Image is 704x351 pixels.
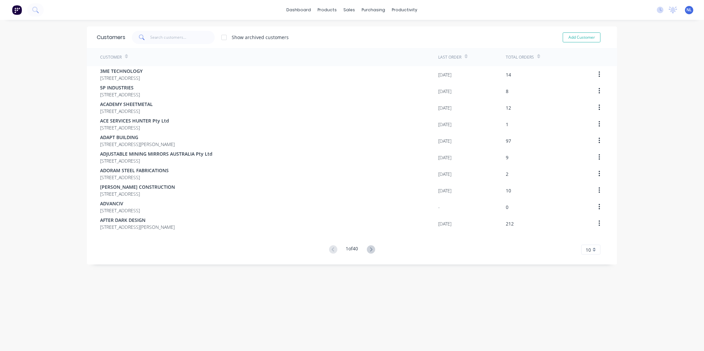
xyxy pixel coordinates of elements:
div: 0 [506,204,508,211]
div: 14 [506,71,511,78]
div: [DATE] [438,154,451,161]
div: [DATE] [438,220,451,227]
span: [STREET_ADDRESS] [100,207,140,214]
div: [DATE] [438,121,451,128]
div: Customers [97,33,125,41]
div: [DATE] [438,88,451,95]
div: 212 [506,220,514,227]
span: [PERSON_NAME] CONSTRUCTION [100,183,175,190]
div: 10 [506,187,511,194]
div: Last Order [438,54,461,60]
div: 1 of 40 [346,245,358,255]
div: [DATE] [438,104,451,111]
div: 12 [506,104,511,111]
div: 9 [506,154,508,161]
div: Customer [100,54,122,60]
span: ACADEMY SHEETMETAL [100,101,153,108]
span: ADAPT BUILDING [100,134,175,141]
span: ADORAM STEEL FABRICATIONS [100,167,169,174]
span: ACE SERVICES HUNTER Pty Ltd [100,117,169,124]
span: [STREET_ADDRESS] [100,190,175,197]
span: [STREET_ADDRESS] [100,75,143,81]
span: [STREET_ADDRESS] [100,124,169,131]
span: 5P INDUSTRIES [100,84,140,91]
span: [STREET_ADDRESS] [100,91,140,98]
span: [STREET_ADDRESS] [100,108,153,115]
span: 3ME TECHNOLOGY [100,68,143,75]
div: Total Orders [506,54,534,60]
div: - [438,204,440,211]
div: 1 [506,121,508,128]
div: products [315,5,340,15]
input: Search customers... [150,31,215,44]
span: AFTER DARK DESIGN [100,217,175,224]
a: dashboard [283,5,315,15]
span: [STREET_ADDRESS][PERSON_NAME] [100,141,175,148]
img: Factory [12,5,22,15]
div: 8 [506,88,508,95]
span: NL [687,7,692,13]
div: [DATE] [438,187,451,194]
div: 97 [506,137,511,144]
div: sales [340,5,359,15]
div: [DATE] [438,137,451,144]
div: purchasing [359,5,389,15]
span: ADJUSTABLE MINING MIRRORS AUSTRALIA Pty Ltd [100,150,212,157]
button: Add Customer [563,32,601,42]
span: [STREET_ADDRESS] [100,174,169,181]
span: 10 [586,246,591,253]
div: [DATE] [438,171,451,177]
div: Show archived customers [232,34,289,41]
span: [STREET_ADDRESS][PERSON_NAME] [100,224,175,230]
div: 2 [506,171,508,177]
span: [STREET_ADDRESS] [100,157,212,164]
span: ADVANCIV [100,200,140,207]
div: productivity [389,5,421,15]
div: [DATE] [438,71,451,78]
